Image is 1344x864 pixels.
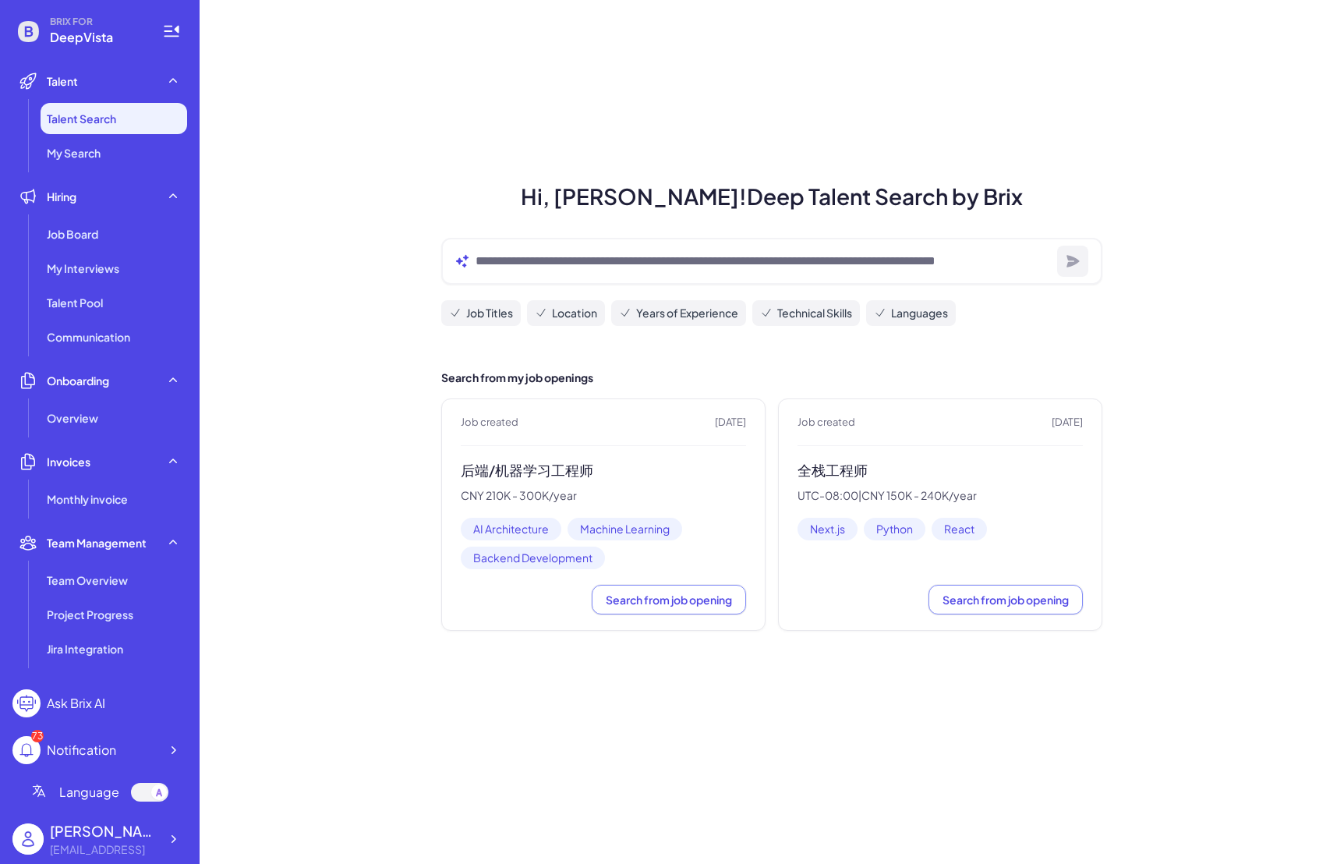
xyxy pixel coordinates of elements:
[50,820,159,841] div: Jing Conan Wang
[47,741,116,760] div: Notification
[47,295,103,310] span: Talent Pool
[47,535,147,551] span: Team Management
[568,518,682,540] span: Machine Learning
[47,329,130,345] span: Communication
[441,370,1102,386] h2: Search from my job openings
[798,518,858,540] span: Next.js
[943,593,1069,607] span: Search from job opening
[461,489,746,503] p: CNY 210K - 300K/year
[798,415,855,430] span: Job created
[50,28,143,47] span: DeepVista
[592,585,746,614] button: Search from job opening
[1052,415,1083,430] span: [DATE]
[461,462,746,480] h3: 后端/机器学习工程师
[47,454,90,469] span: Invoices
[47,226,98,242] span: Job Board
[12,823,44,855] img: user_logo.png
[47,694,105,713] div: Ask Brix AI
[715,415,746,430] span: [DATE]
[461,518,561,540] span: AI Architecture
[606,593,732,607] span: Search from job opening
[47,145,101,161] span: My Search
[47,641,123,657] span: Jira Integration
[47,410,98,426] span: Overview
[47,111,116,126] span: Talent Search
[47,572,128,588] span: Team Overview
[798,462,1083,480] h3: 全栈工程师
[928,585,1083,614] button: Search from job opening
[461,547,605,569] span: Backend Development
[47,189,76,204] span: Hiring
[798,489,1083,503] p: UTC-08:00 | CNY 150K - 240K/year
[47,607,133,622] span: Project Progress
[47,373,109,388] span: Onboarding
[461,415,518,430] span: Job created
[777,305,852,321] span: Technical Skills
[31,730,44,742] div: 73
[466,305,513,321] span: Job Titles
[552,305,597,321] span: Location
[864,518,925,540] span: Python
[50,841,159,858] div: jingconan@deepvista.ai
[50,16,143,28] span: BRIX FOR
[891,305,948,321] span: Languages
[423,180,1121,213] h1: Hi, [PERSON_NAME]! Deep Talent Search by Brix
[47,491,128,507] span: Monthly invoice
[47,260,119,276] span: My Interviews
[59,783,119,802] span: Language
[47,73,78,89] span: Talent
[636,305,738,321] span: Years of Experience
[932,518,987,540] span: React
